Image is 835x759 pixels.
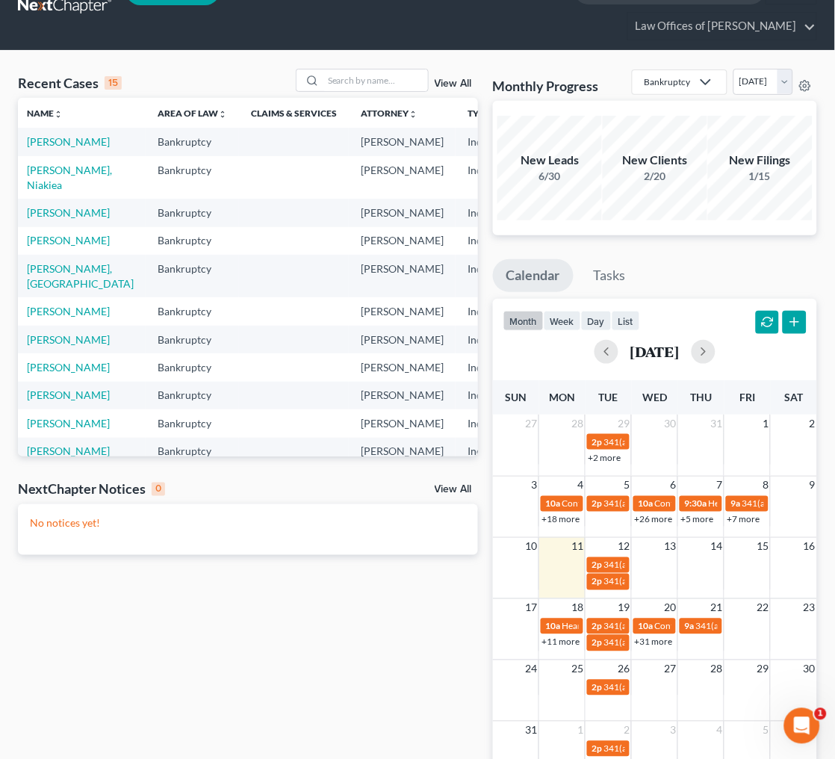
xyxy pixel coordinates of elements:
span: 8 [761,477,770,495]
span: 21 [709,599,724,617]
a: Nameunfold_more [27,108,63,119]
span: 2p [592,621,602,632]
span: 15 [755,538,770,556]
a: +2 more [588,452,621,463]
a: [PERSON_NAME] [27,417,110,430]
td: [PERSON_NAME] [349,353,456,381]
span: 341(a) meeting for [PERSON_NAME] [603,436,748,447]
span: 10a [545,498,560,509]
span: 16 [802,538,817,556]
span: 3 [668,722,677,740]
td: Bankruptcy [146,128,239,155]
div: 15 [105,76,122,90]
span: 341(a) meeting for [PERSON_NAME] [PERSON_NAME] [603,743,819,755]
span: 341(a) meeting for [PERSON_NAME] [603,637,748,648]
td: Bankruptcy [146,227,239,255]
td: [PERSON_NAME] [349,382,456,409]
span: 4 [576,477,585,495]
span: 341(a) meeting for [PERSON_NAME] [603,621,748,632]
a: +18 more [541,514,580,525]
td: Individual [456,255,526,297]
a: Tasks [580,259,639,292]
div: 0 [152,483,165,496]
td: Individual [456,156,526,199]
span: 341(a) meeting for [PERSON_NAME] [603,576,748,587]
a: +7 more [727,514,760,525]
button: list [612,311,640,331]
span: 4 [715,722,724,740]
span: 341(a) meeting for [PERSON_NAME] [603,498,748,509]
span: Fri [739,391,755,403]
iframe: Intercom live chat [784,708,820,744]
span: Confirmation hearing for [PERSON_NAME] [562,498,731,509]
span: 28 [570,415,585,433]
span: 2p [592,560,602,571]
i: unfold_more [409,110,417,119]
td: [PERSON_NAME] [349,297,456,325]
a: Law Offices of [PERSON_NAME] [628,13,816,40]
td: Individual [456,128,526,155]
td: [PERSON_NAME] [349,409,456,437]
div: NextChapter Notices [18,480,165,498]
td: Bankruptcy [146,438,239,465]
span: Sat [784,391,803,403]
a: Typeunfold_more [468,108,499,119]
span: 2 [808,415,817,433]
span: 17 [524,599,538,617]
span: 27 [524,415,538,433]
td: [PERSON_NAME] [349,128,456,155]
span: 2p [592,682,602,693]
td: Bankruptcy [146,199,239,226]
span: 22 [755,599,770,617]
span: 29 [755,660,770,678]
div: Bankruptcy [645,75,691,88]
a: [PERSON_NAME], [GEOGRAPHIC_DATA] [27,262,134,290]
td: Bankruptcy [146,156,239,199]
span: Hearing for [PERSON_NAME] [562,621,678,632]
a: [PERSON_NAME] [27,388,110,401]
span: 7 [715,477,724,495]
td: Individual [456,227,526,255]
span: 29 [616,415,631,433]
a: +31 more [634,636,672,648]
span: 2p [592,637,602,648]
a: [PERSON_NAME] [27,333,110,346]
div: New Leads [497,152,602,169]
th: Claims & Services [239,98,349,128]
a: Calendar [493,259,574,292]
span: 1 [576,722,585,740]
span: 14 [709,538,724,556]
span: 3 [530,477,538,495]
td: Individual [456,199,526,226]
span: 1 [815,708,827,720]
td: [PERSON_NAME] [349,438,456,465]
div: 6/30 [497,169,602,184]
a: [PERSON_NAME] [27,361,110,374]
td: [PERSON_NAME] [349,156,456,199]
i: unfold_more [54,110,63,119]
span: Wed [642,391,667,403]
span: 31 [709,415,724,433]
span: Confirmation hearing for [PERSON_NAME] [654,498,824,509]
span: 341(a) meeting for [PERSON_NAME] [603,560,748,571]
td: Individual [456,382,526,409]
a: [PERSON_NAME], Niakiea [27,164,112,191]
a: +26 more [634,514,672,525]
span: Sun [505,391,527,403]
td: [PERSON_NAME] [349,255,456,297]
button: week [544,311,581,331]
div: 1/15 [708,169,813,184]
div: Recent Cases [18,74,122,92]
span: 2p [592,436,602,447]
td: Individual [456,409,526,437]
span: 11 [570,538,585,556]
td: Bankruptcy [146,326,239,353]
span: 5 [761,722,770,740]
span: 6 [668,477,677,495]
a: View All [435,78,472,89]
span: 10 [524,538,538,556]
span: 12 [616,538,631,556]
td: [PERSON_NAME] [349,326,456,353]
span: 30 [802,660,817,678]
span: Mon [549,391,575,403]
